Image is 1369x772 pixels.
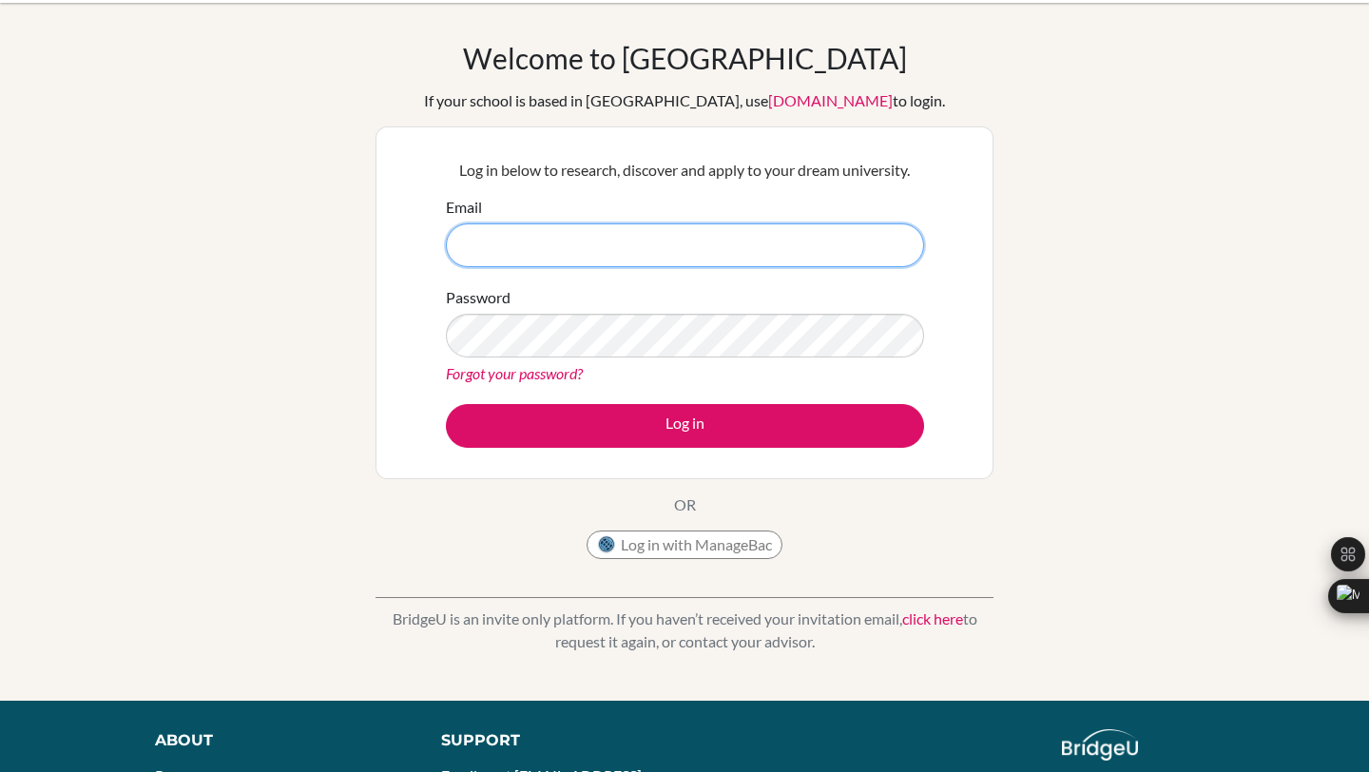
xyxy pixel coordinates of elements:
p: Log in below to research, discover and apply to your dream university. [446,159,924,182]
p: OR [674,493,696,516]
label: Email [446,196,482,219]
h1: Welcome to [GEOGRAPHIC_DATA] [463,41,907,75]
label: Password [446,286,511,309]
button: Log in with ManageBac [587,531,782,559]
img: logo_white@2x-f4f0deed5e89b7ecb1c2cc34c3e3d731f90f0f143d5ea2071677605dd97b5244.png [1062,729,1139,761]
p: BridgeU is an invite only platform. If you haven’t received your invitation email, to request it ... [376,608,993,653]
div: If your school is based in [GEOGRAPHIC_DATA], use to login. [424,89,945,112]
div: About [155,729,398,752]
a: [DOMAIN_NAME] [768,91,893,109]
a: click here [902,609,963,627]
div: Support [441,729,665,752]
button: Log in [446,404,924,448]
a: Forgot your password? [446,364,583,382]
